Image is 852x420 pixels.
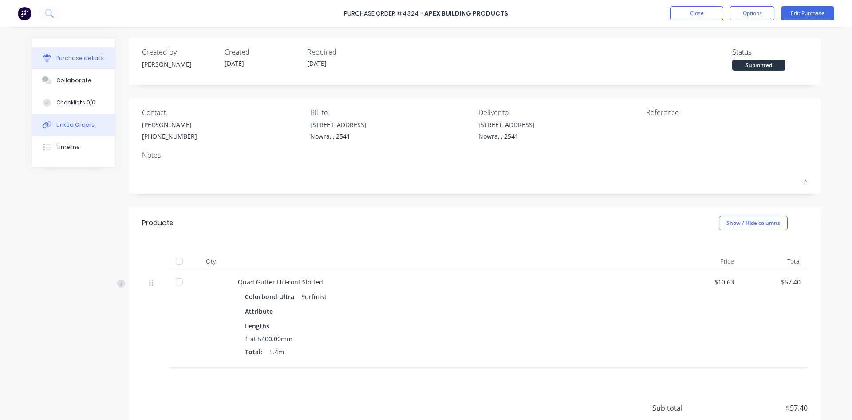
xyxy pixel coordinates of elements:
div: Nowra, , 2541 [478,132,535,141]
div: Collaborate [56,76,91,84]
button: Linked Orders [32,114,115,136]
div: Notes [142,150,808,160]
button: Timeline [32,136,115,158]
div: Bill to [310,107,472,118]
div: Linked Orders [56,121,95,129]
div: Submitted [732,60,785,71]
div: Quad Gutter Hi Front Slotted [238,277,667,287]
span: 1 at 5400.00mm [245,334,292,344]
div: [PERSON_NAME] [142,120,197,129]
div: Qty [191,252,231,270]
div: Price [674,252,741,270]
button: Close [670,6,723,20]
span: Sub total [652,403,719,413]
button: Show / Hide columns [719,216,788,230]
div: Required [307,47,383,57]
div: Total [741,252,808,270]
span: Lengths [245,321,269,331]
div: Created by [142,47,217,57]
div: Deliver to [478,107,640,118]
button: Checklists 0/0 [32,92,115,114]
div: [PERSON_NAME] [142,60,217,69]
div: $57.40 [748,277,801,287]
div: Contact [142,107,304,118]
a: Apex Building Products [424,9,508,18]
button: Purchase details [32,47,115,69]
div: [STREET_ADDRESS] [478,120,535,129]
span: Total: [245,347,262,356]
div: Nowra, , 2541 [310,132,367,141]
div: Checklists 0/0 [56,99,95,107]
div: Products [142,218,173,228]
img: Factory [18,7,31,20]
div: Purchase Order #4324 - [344,9,423,18]
button: Edit Purchase [781,6,834,20]
div: $10.63 [682,277,734,287]
div: [STREET_ADDRESS] [310,120,367,129]
div: Timeline [56,143,80,151]
div: Purchase details [56,54,104,62]
span: $57.40 [719,403,808,413]
div: Surfmist [301,290,327,303]
div: Attribute [245,305,280,318]
span: 5.4m [269,347,284,356]
button: Options [730,6,774,20]
div: Created [225,47,300,57]
div: Status [732,47,808,57]
button: Collaborate [32,69,115,92]
div: [PHONE_NUMBER] [142,132,197,141]
div: Colorbond Ultra [245,290,298,303]
div: Reference [646,107,808,118]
